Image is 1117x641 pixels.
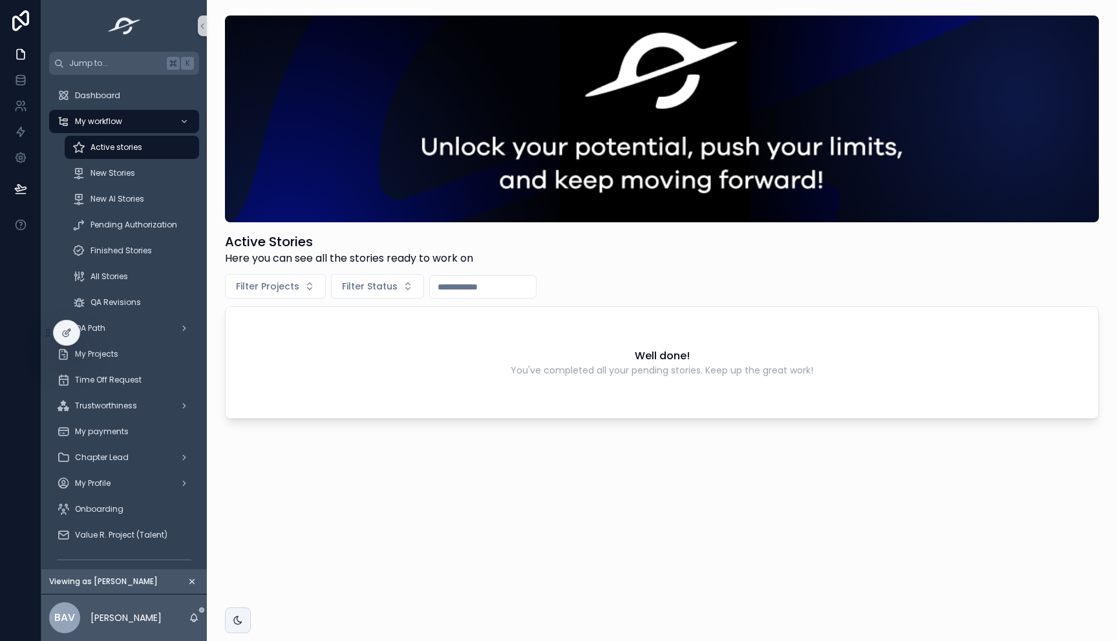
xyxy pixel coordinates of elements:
a: My payments [49,420,199,443]
span: Time Off Request [75,375,142,385]
span: Here you can see all the stories ready to work on [225,251,473,266]
span: Chapter Lead [75,452,129,463]
span: My Profile [75,478,111,489]
span: Pending Authorization [90,220,177,230]
a: Active stories [65,136,199,159]
a: Dashboard [49,84,199,107]
a: Trustworthiness [49,394,199,417]
span: QA Revisions [90,297,141,308]
span: Active stories [90,142,142,152]
span: Viewing as [PERSON_NAME] [49,576,158,587]
span: New Stories [90,168,135,178]
span: All Stories [90,271,128,282]
a: QA Revisions [65,291,199,314]
a: QA Path [49,317,199,340]
a: Chapter Lead [49,446,199,469]
span: Value R. Project (Talent) [75,530,167,540]
span: Onboarding [75,504,123,514]
span: My payments [75,426,129,437]
button: Select Button [225,274,326,299]
span: Filter Status [342,280,398,293]
a: My Profile [49,472,199,495]
span: New AI Stories [90,194,144,204]
span: You've completed all your pending stories. Keep up the great work! [511,364,813,377]
span: K [182,58,193,68]
button: Jump to...K [49,52,199,75]
a: Pending Authorization [65,213,199,236]
h2: Well done! [635,348,690,364]
p: [PERSON_NAME] [90,611,162,624]
a: New AI Stories [65,187,199,211]
a: My workflow [49,110,199,133]
a: Time Off Request [49,368,199,392]
a: Onboarding [49,498,199,521]
span: Filter Projects [236,280,299,293]
a: My Projects [49,342,199,366]
button: Select Button [331,274,424,299]
div: scrollable content [41,75,207,569]
span: Finished Stories [90,246,152,256]
span: BAV [54,610,75,625]
a: All Stories [65,265,199,288]
span: My Projects [75,349,118,359]
a: Value R. Project (Talent) [49,523,199,547]
span: Trustworthiness [75,401,137,411]
a: New Stories [65,162,199,185]
a: Finished Stories [65,239,199,262]
span: QA Path [75,323,105,333]
span: Jump to... [69,58,162,68]
span: Dashboard [75,90,120,101]
img: App logo [104,16,145,36]
h1: Active Stories [225,233,473,251]
span: My workflow [75,116,122,127]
